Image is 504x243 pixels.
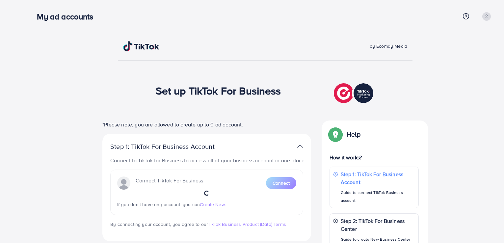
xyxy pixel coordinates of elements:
span: by Ecomdy Media [370,43,407,49]
img: TikTok [123,41,159,51]
p: Step 1: TikTok For Business Account [341,170,415,186]
p: Step 1: TikTok For Business Account [110,143,235,150]
img: TikTok partner [297,142,303,151]
p: Help [347,130,360,138]
p: Step 2: TikTok For Business Center [341,217,415,233]
p: *Please note, you are allowed to create up to 0 ad account. [102,121,311,128]
h1: Set up TikTok For Business [156,84,281,97]
img: TikTok partner [334,82,375,105]
h3: My ad accounts [37,12,98,21]
p: Guide to connect TikTok Business account [341,189,415,204]
p: How it works? [330,153,419,161]
img: Popup guide [330,128,341,140]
